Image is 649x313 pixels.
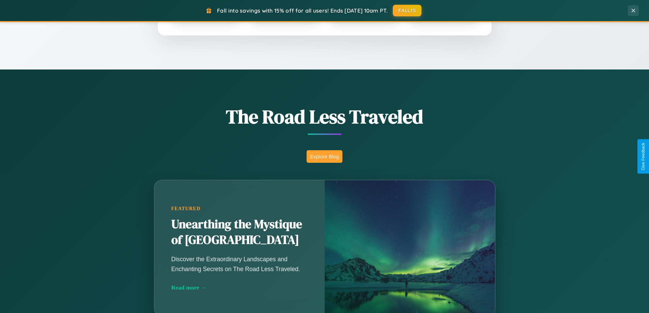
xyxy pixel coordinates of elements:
h1: The Road Less Traveled [120,104,529,130]
div: Give Feedback [641,143,646,170]
h2: Unearthing the Mystique of [GEOGRAPHIC_DATA] [171,217,308,248]
div: Featured [171,206,308,212]
span: Fall into savings with 15% off for all users! Ends [DATE] 10am PT. [217,7,388,14]
p: Discover the Extraordinary Landscapes and Enchanting Secrets on The Road Less Traveled. [171,254,308,273]
div: Read more → [171,284,308,291]
button: FALL15 [393,5,421,16]
button: Explore Blog [307,150,342,163]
